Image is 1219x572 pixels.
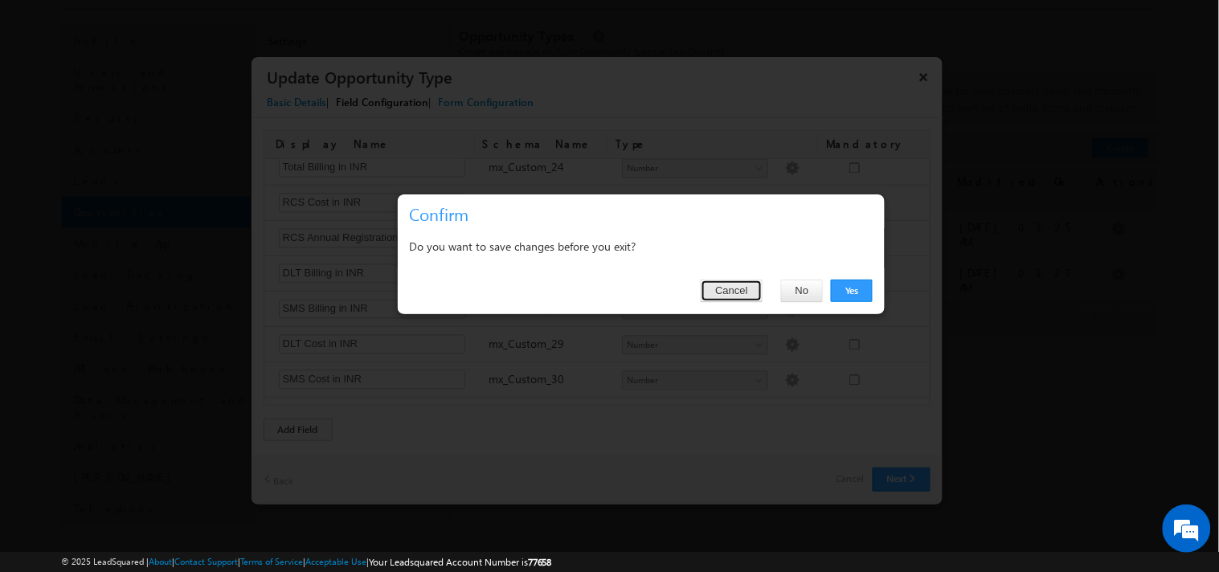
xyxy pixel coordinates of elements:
[831,280,873,302] button: Yes
[84,84,270,105] div: Chat with us now
[219,448,292,470] em: Start Chat
[701,280,762,302] button: Cancel
[21,149,293,435] textarea: Type your message and hit 'Enter'
[781,280,824,302] button: No
[149,556,172,566] a: About
[61,554,552,570] span: © 2025 LeadSquared | | | | |
[174,556,238,566] a: Contact Support
[27,84,67,105] img: d_60004797649_company_0_60004797649
[410,236,873,259] div: Do you want to save changes before you exit?
[528,556,552,568] span: 77658
[264,8,302,47] div: Minimize live chat window
[369,556,552,568] span: Your Leadsquared Account Number is
[410,200,880,228] h3: Confirm
[240,556,303,566] a: Terms of Service
[305,556,366,566] a: Acceptable Use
